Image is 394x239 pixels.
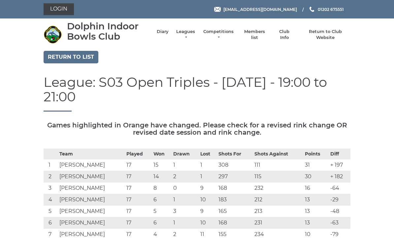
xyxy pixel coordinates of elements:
td: 1 [172,217,199,228]
td: 3 [172,205,199,217]
th: Diff [329,149,350,159]
td: 0 [172,182,199,194]
a: Email [EMAIL_ADDRESS][DOMAIN_NAME] [214,6,297,13]
td: [PERSON_NAME] [58,194,125,205]
td: 232 [253,182,304,194]
td: 212 [253,194,304,205]
td: 5 [152,205,172,217]
td: 1 [172,194,199,205]
td: 9 [199,205,217,217]
td: + 197 [329,159,350,171]
td: 6 [152,217,172,228]
td: -48 [329,205,350,217]
img: Dolphin Indoor Bowls Club [44,25,62,44]
td: [PERSON_NAME] [58,159,125,171]
td: 1 [44,159,58,171]
a: Leagues [175,29,196,41]
span: [EMAIL_ADDRESS][DOMAIN_NAME] [223,7,297,12]
td: 165 [217,205,252,217]
td: -64 [329,182,350,194]
td: + 182 [329,171,350,182]
td: 1 [172,159,199,171]
h1: League: S03 Open Triples - [DATE] - 19:00 to 21:00 [44,75,350,112]
td: 3 [44,182,58,194]
td: 4 [44,194,58,205]
td: 17 [125,217,152,228]
td: [PERSON_NAME] [58,171,125,182]
a: Diary [157,29,169,35]
th: Played [125,149,152,159]
a: Return to list [44,51,98,63]
td: 1 [199,171,217,182]
td: 16 [303,182,329,194]
th: Lost [199,149,217,159]
td: 9 [199,182,217,194]
th: Drawn [172,149,199,159]
td: 5 [44,205,58,217]
td: 308 [217,159,252,171]
td: 1 [199,159,217,171]
td: 30 [303,171,329,182]
a: Phone us 01202 675551 [309,6,344,13]
a: Members list [241,29,268,41]
td: 17 [125,182,152,194]
td: 13 [303,194,329,205]
th: Team [58,149,125,159]
td: 168 [217,182,252,194]
td: 183 [217,194,252,205]
td: 111 [253,159,304,171]
td: 168 [217,217,252,228]
td: 2 [172,171,199,182]
th: Won [152,149,172,159]
td: 13 [303,205,329,217]
td: 115 [253,171,304,182]
img: Email [214,7,221,12]
td: 6 [152,194,172,205]
td: 297 [217,171,252,182]
span: 01202 675551 [318,7,344,12]
h5: Games highlighted in Orange have changed. Please check for a revised rink change OR revised date ... [44,121,350,136]
td: 15 [152,159,172,171]
th: Points [303,149,329,159]
td: [PERSON_NAME] [58,182,125,194]
td: 31 [303,159,329,171]
td: 10 [199,217,217,228]
td: 231 [253,217,304,228]
td: 17 [125,159,152,171]
td: 17 [125,171,152,182]
a: Login [44,3,74,15]
div: Dolphin Indoor Bowls Club [67,21,150,42]
td: [PERSON_NAME] [58,205,125,217]
td: -63 [329,217,350,228]
td: 17 [125,194,152,205]
td: -29 [329,194,350,205]
td: 17 [125,205,152,217]
td: 13 [303,217,329,228]
a: Competitions [203,29,234,41]
td: 8 [152,182,172,194]
td: [PERSON_NAME] [58,217,125,228]
img: Phone us [310,7,314,12]
th: Shots For [217,149,252,159]
td: 213 [253,205,304,217]
th: Shots Against [253,149,304,159]
td: 14 [152,171,172,182]
td: 10 [199,194,217,205]
a: Club Info [275,29,294,41]
td: 2 [44,171,58,182]
a: Return to Club Website [301,29,350,41]
td: 6 [44,217,58,228]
